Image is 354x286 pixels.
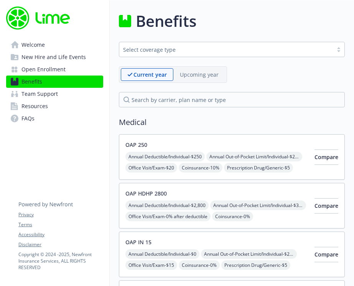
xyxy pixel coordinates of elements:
[125,249,199,259] span: Annual Deductible/Individual - $0
[6,39,103,51] a: Welcome
[18,231,103,238] a: Accessibility
[180,71,219,79] p: Upcoming year
[125,201,209,210] span: Annual Deductible/Individual - $2,800
[221,260,290,270] span: Prescription Drug/Generic - $5
[21,39,45,51] span: Welcome
[201,249,297,259] span: Annual Out-of-Pocket Limit/Individual - $2,000
[314,153,338,161] span: Compare
[179,163,222,173] span: Coinsurance - 10%
[6,88,103,100] a: Team Support
[6,51,103,63] a: New Hire and Life Events
[125,260,177,270] span: Office Visit/Exam - $15
[210,201,306,210] span: Annual Out-of-Pocket Limit/Individual - $3,425
[224,163,293,173] span: Prescription Drug/Generic - $5
[21,51,86,63] span: New Hire and Life Events
[123,46,329,54] div: Select coverage type
[314,202,338,209] span: Compare
[206,152,302,161] span: Annual Out-of-Pocket Limit/Individual - $2,250
[314,198,338,214] button: Compare
[18,221,103,228] a: Terms
[18,251,103,271] p: Copyright © 2024 - 2025 , Newfront Insurance Services, ALL RIGHTS RESERVED
[21,76,42,88] span: Benefits
[21,100,48,112] span: Resources
[6,76,103,88] a: Benefits
[314,251,338,258] span: Compare
[125,212,211,221] span: Office Visit/Exam - 0% after deductible
[179,260,220,270] span: Coinsurance - 0%
[125,189,167,197] button: OAP HDHP 2800
[21,88,58,100] span: Team Support
[212,212,253,221] span: Coinsurance - 0%
[125,141,147,149] button: OAP 250
[21,63,66,76] span: Open Enrollment
[18,241,103,248] a: Disclaimer
[125,163,177,173] span: Office Visit/Exam - $20
[6,100,103,112] a: Resources
[6,112,103,125] a: FAQs
[119,92,345,107] input: search by carrier, plan name or type
[6,63,103,76] a: Open Enrollment
[125,238,151,246] button: OAP IN 15
[18,211,103,218] a: Privacy
[125,152,205,161] span: Annual Deductible/Individual - $250
[21,112,35,125] span: FAQs
[136,10,196,33] h1: Benefits
[119,117,345,128] h2: Medical
[133,71,167,79] p: Current year
[314,150,338,165] button: Compare
[314,247,338,262] button: Compare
